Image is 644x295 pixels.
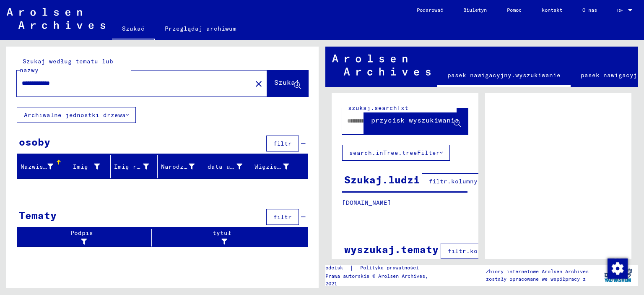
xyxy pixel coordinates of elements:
[325,264,350,272] a: odcisk
[486,276,586,282] font: zostały opracowane we współpracy z
[448,247,545,255] font: filtr.kolumny wyszukiwania
[325,264,343,271] font: odcisk
[21,163,51,170] font: Nazwisko
[70,229,93,237] font: Podpis
[422,173,534,189] button: filtr.kolumny wyszukiwania
[371,116,459,124] font: przycisk wyszukiwania
[112,18,155,40] a: Szukać
[342,199,391,206] font: [DOMAIN_NAME]
[608,258,628,279] img: Zmiana zgody
[155,229,300,246] div: tytuł
[7,8,105,29] img: Arolsen_neg.svg
[17,107,136,123] button: Archiwalne jednostki drzewa
[68,160,111,173] div: Imię
[344,173,420,186] font: Szukaj.ludzi
[364,108,468,134] button: przycisk wyszukiwania
[161,160,205,173] div: Narodziny
[158,155,205,178] mat-header-cell: Narodziny
[441,243,553,259] button: filtr.kolumny wyszukiwania
[542,7,562,13] font: kontakt
[353,264,429,272] a: Polityka prywatności
[122,25,145,32] font: Szukać
[617,7,623,13] font: DE
[447,71,561,79] font: pasek nawigacyjny.wyszukiwanie
[254,79,264,89] mat-icon: close
[208,160,253,173] div: data urodzenia
[21,229,153,246] div: Podpis
[250,75,267,92] button: Jasne
[19,136,50,148] font: osoby
[602,265,634,286] img: yv_logo.png
[266,209,299,225] button: filtr
[208,163,260,170] font: data urodzenia
[429,178,527,185] font: filtr.kolumny wyszukiwania
[417,7,443,13] font: Podarować
[204,155,251,178] mat-header-cell: data urodzenia
[254,163,292,170] font: Więzień nr
[267,70,308,97] button: Szukaj
[325,273,428,287] font: Prawa autorskie © Arolsen Archives, 2021
[155,18,247,39] a: Przeglądaj archiwum
[463,7,487,13] font: Biuletyn
[486,268,589,274] font: Zbiory internetowe Arolsen Archives
[266,136,299,151] button: filtr
[342,145,450,161] button: search.inTree.treeFilter
[19,209,57,222] font: Tematy
[251,155,308,178] mat-header-cell: Więzień nr
[254,160,300,173] div: Więzień nr
[20,57,113,74] font: Szukaj według tematu lub nazwy
[213,229,231,237] font: tytuł
[437,65,571,87] a: pasek nawigacyjny.wyszukiwanie
[344,243,439,256] font: wyszukaj.tematy
[360,264,419,271] font: Polityka prywatności
[165,25,236,32] font: Przeglądaj archiwum
[332,55,431,76] img: Arolsen_neg.svg
[114,160,159,173] div: Imię rodowe
[350,264,353,272] font: |
[582,7,597,13] font: O nas
[273,213,292,221] font: filtr
[274,78,299,86] font: Szukaj
[64,155,111,178] mat-header-cell: Imię
[349,149,440,157] font: search.inTree.treeFilter
[111,155,158,178] mat-header-cell: Imię rodowe
[114,163,156,170] font: Imię rodowe
[161,163,195,170] font: Narodziny
[21,160,64,173] div: Nazwisko
[348,104,408,112] font: szukaj.searchTxt
[507,7,522,13] font: Pomoc
[24,111,126,119] font: Archiwalne jednostki drzewa
[17,155,64,178] mat-header-cell: Nazwisko
[73,163,88,170] font: Imię
[273,140,292,147] font: filtr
